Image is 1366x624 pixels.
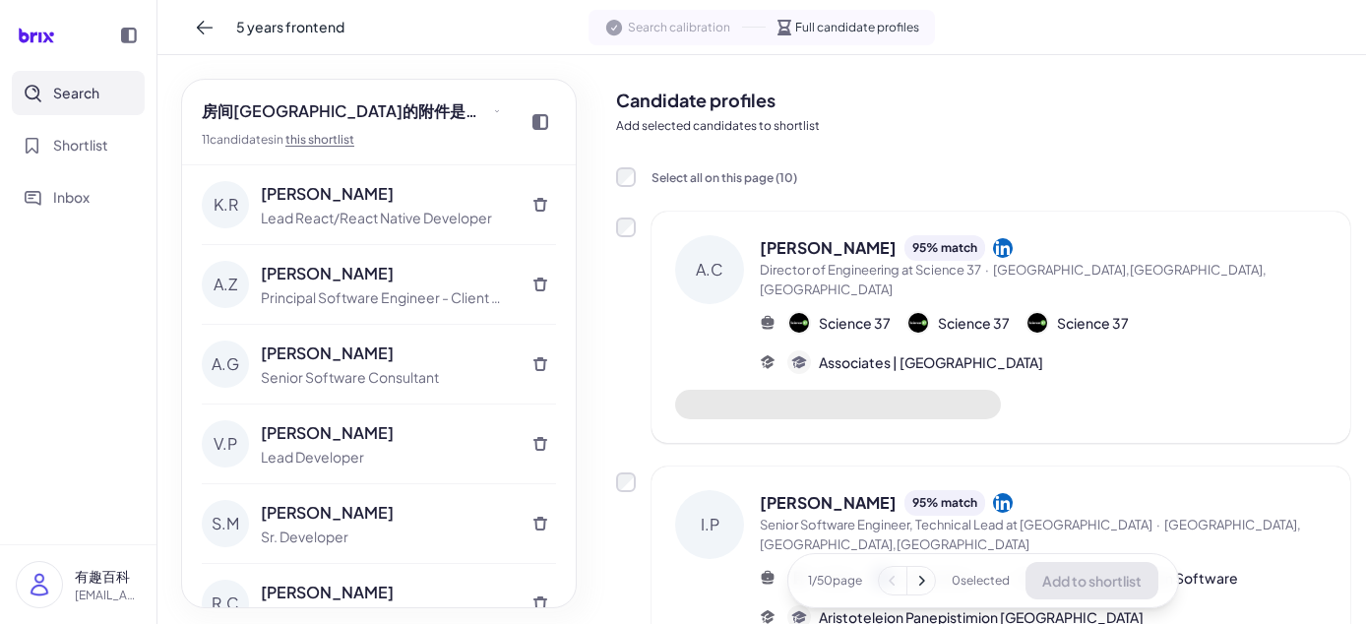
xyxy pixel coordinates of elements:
div: A.C [675,235,744,304]
h2: Candidate profiles [616,87,1350,113]
button: Search [12,71,145,115]
span: Science 37 [938,313,1010,334]
div: 11 candidate s in [202,131,509,149]
span: Director of Engineering at Science 37 [760,262,981,278]
p: Add selected candidates to shortlist [616,117,1350,135]
div: [PERSON_NAME] [261,421,513,445]
img: 公司logo [1027,313,1047,333]
input: Select all on this page (10) [616,167,636,187]
div: I.P [675,490,744,559]
span: [GEOGRAPHIC_DATA],[GEOGRAPHIC_DATA],[GEOGRAPHIC_DATA] [760,517,1301,552]
img: 公司logo [789,313,809,333]
button: Inbox [12,175,145,219]
div: Principal Software Engineer - Client Web / Mobile [261,287,513,308]
span: Full candidate profiles [795,19,919,36]
span: [GEOGRAPHIC_DATA],[GEOGRAPHIC_DATA],[GEOGRAPHIC_DATA] [760,262,1267,297]
span: Science 37 [819,313,891,334]
div: [PERSON_NAME] [261,501,513,525]
span: Search calibration [628,19,730,36]
label: Add to shortlist [616,472,636,492]
label: Add to shortlist [616,218,636,237]
button: Shortlist [12,123,145,167]
div: A.Z [202,261,249,308]
span: 0 selected [952,572,1010,590]
div: Sr. Developer [261,527,513,547]
div: [PERSON_NAME] [261,182,513,206]
div: K.R [202,181,249,228]
span: Associates | [GEOGRAPHIC_DATA] [819,352,1043,373]
a: this shortlist [285,132,354,147]
div: Senior Software Consultant [261,367,513,388]
span: Shortlist [53,135,108,156]
span: Search [53,83,99,103]
span: [PERSON_NAME] [760,236,897,260]
p: 有趣百科 [75,566,141,587]
div: A.G [202,341,249,388]
div: Lead React/React Native Developer [261,208,513,228]
span: 5 years frontend [236,17,344,37]
div: 95 % match [904,235,985,261]
span: 房间[GEOGRAPHIC_DATA]的附件是打开了发生的接口方式发射点发射点方法 [202,99,489,123]
span: · [985,262,989,278]
div: [PERSON_NAME] [261,262,513,285]
span: · [1156,517,1160,532]
button: 房间[GEOGRAPHIC_DATA]的附件是打开了发生的接口方式发射点发射点方法 [194,95,509,127]
span: 1 / 50 page [808,572,862,590]
img: 公司logo [908,313,928,333]
span: Science 37 [1057,313,1129,334]
span: Inbox [53,187,90,208]
span: Senior Software Engineer, Technical Lead at [GEOGRAPHIC_DATA] [760,517,1152,532]
span: Select all on this page ( 10 ) [652,170,797,185]
div: S.M [202,500,249,547]
div: [PERSON_NAME] [261,581,513,604]
div: Lead Developer [261,447,513,468]
span: [PERSON_NAME] [760,491,897,515]
div: V.P [202,420,249,468]
div: [PERSON_NAME] [261,342,513,365]
img: user_logo.png [17,562,62,607]
p: [EMAIL_ADDRESS][DOMAIN_NAME] [75,587,141,604]
div: 95 % match [904,490,985,516]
